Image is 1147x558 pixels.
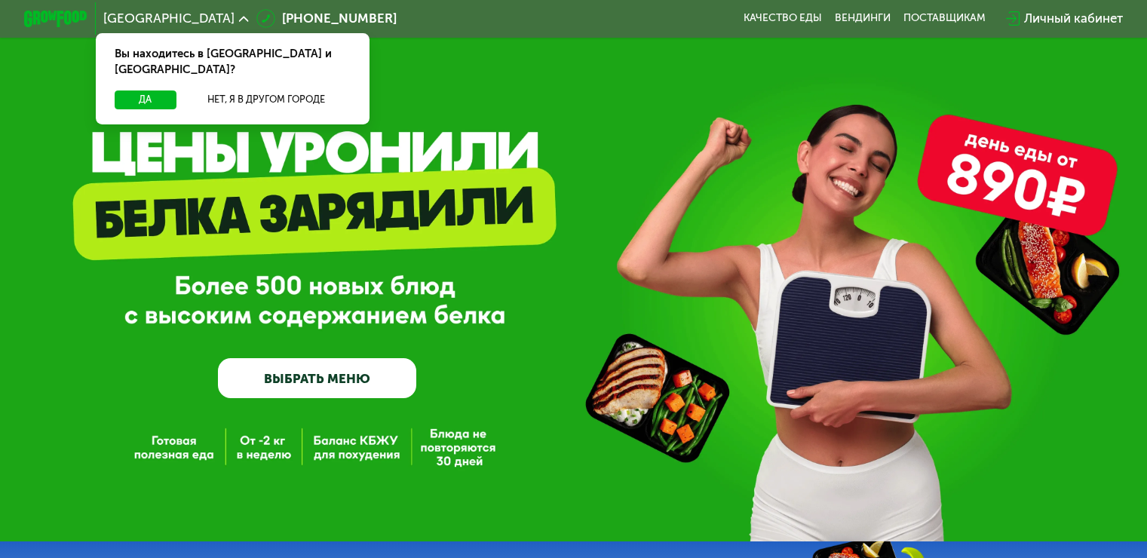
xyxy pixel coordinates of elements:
a: [PHONE_NUMBER] [256,9,397,28]
a: Вендинги [835,12,891,25]
a: Качество еды [744,12,822,25]
button: Да [115,90,176,109]
button: Нет, я в другом городе [182,90,351,109]
div: поставщикам [903,12,986,25]
div: Вы находитесь в [GEOGRAPHIC_DATA] и [GEOGRAPHIC_DATA]? [96,33,370,90]
div: Личный кабинет [1024,9,1123,28]
span: [GEOGRAPHIC_DATA] [103,12,235,25]
a: ВЫБРАТЬ МЕНЮ [218,358,416,398]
